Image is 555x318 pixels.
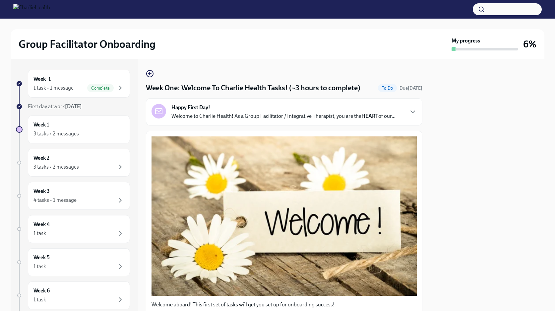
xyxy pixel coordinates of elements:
[408,85,422,91] strong: [DATE]
[28,103,82,110] span: First day at work
[16,149,130,177] a: Week 23 tasks • 2 messages
[400,85,422,91] span: Due
[378,86,397,91] span: To Do
[19,38,155,51] h2: Group Facilitator Onboarding
[16,281,130,309] a: Week 61 task
[152,301,417,308] p: Welcome aboard! This first set of tasks will get you set up for onboarding success!
[361,113,378,119] strong: HEART
[171,104,210,111] strong: Happy First Day!
[33,296,46,303] div: 1 task
[16,215,130,243] a: Week 41 task
[65,103,82,110] strong: [DATE]
[171,113,396,120] p: Welcome to Charlie Health! As a Group Facilitator / Integrative Therapist, you are the of our...
[33,254,50,261] h6: Week 5
[33,121,49,128] h6: Week 1
[16,182,130,210] a: Week 34 tasks • 1 message
[87,86,114,91] span: Complete
[16,103,130,110] a: First day at work[DATE]
[33,130,79,137] div: 3 tasks • 2 messages
[33,163,79,171] div: 3 tasks • 2 messages
[16,70,130,98] a: Week -11 task • 1 messageComplete
[523,38,536,50] h3: 6%
[33,154,49,162] h6: Week 2
[33,197,77,204] div: 4 tasks • 1 message
[33,188,50,195] h6: Week 3
[452,37,480,44] strong: My progress
[400,85,422,91] span: August 25th, 2025 07:00
[33,84,74,92] div: 1 task • 1 message
[33,263,46,270] div: 1 task
[33,221,50,228] h6: Week 4
[33,75,51,83] h6: Week -1
[146,83,360,93] h4: Week One: Welcome To Charlie Health Tasks! (~3 hours to complete)
[33,230,46,237] div: 1 task
[13,4,50,15] img: CharlieHealth
[16,116,130,143] a: Week 13 tasks • 2 messages
[152,136,417,296] button: Zoom image
[33,287,50,294] h6: Week 6
[16,248,130,276] a: Week 51 task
